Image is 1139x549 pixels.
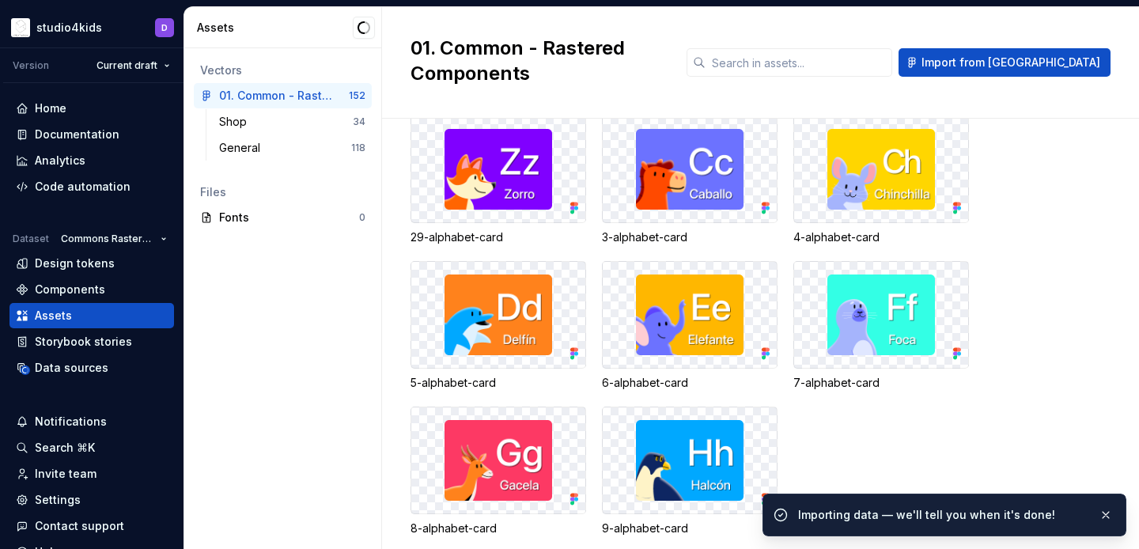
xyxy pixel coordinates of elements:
[13,233,49,245] div: Dataset
[9,487,174,513] a: Settings
[353,115,365,128] div: 34
[35,440,95,456] div: Search ⌘K
[194,205,372,230] a: Fonts0
[35,127,119,142] div: Documentation
[351,142,365,154] div: 118
[9,435,174,460] button: Search ⌘K
[9,355,174,381] a: Data sources
[9,122,174,147] a: Documentation
[200,62,365,78] div: Vectors
[61,233,154,245] span: Commons Rastered
[219,210,359,225] div: Fonts
[602,521,778,536] div: 9-alphabet-card
[213,109,372,134] a: Shop34
[54,228,174,250] button: Commons Rastered
[411,229,586,245] div: 29-alphabet-card
[798,507,1086,523] div: Importing data — we'll tell you when it's done!
[411,375,586,391] div: 5-alphabet-card
[35,282,105,297] div: Components
[35,256,115,271] div: Design tokens
[706,48,892,77] input: Search in assets...
[200,184,365,200] div: Files
[219,140,267,156] div: General
[793,375,969,391] div: 7-alphabet-card
[11,18,30,37] img: f1dd3a2a-5342-4756-bcfa-e9eec4c7fc0d.png
[35,100,66,116] div: Home
[35,492,81,508] div: Settings
[89,55,177,77] button: Current draft
[9,513,174,539] button: Contact support
[9,96,174,121] a: Home
[9,303,174,328] a: Assets
[36,20,102,36] div: studio4kids
[602,375,778,391] div: 6-alphabet-card
[219,114,253,130] div: Shop
[9,329,174,354] a: Storybook stories
[359,211,365,224] div: 0
[13,59,49,72] div: Version
[213,135,372,161] a: General118
[793,229,969,245] div: 4-alphabet-card
[35,308,72,324] div: Assets
[3,10,180,44] button: studio4kidsD
[349,89,365,102] div: 152
[35,334,132,350] div: Storybook stories
[9,409,174,434] button: Notifications
[9,251,174,276] a: Design tokens
[921,55,1100,70] span: Import from [GEOGRAPHIC_DATA]
[35,360,108,376] div: Data sources
[161,21,168,34] div: D
[602,229,778,245] div: 3-alphabet-card
[9,148,174,173] a: Analytics
[219,88,337,104] div: 01. Common - Rastered Components
[197,20,353,36] div: Assets
[9,277,174,302] a: Components
[9,174,174,199] a: Code automation
[899,48,1111,77] button: Import from [GEOGRAPHIC_DATA]
[35,466,96,482] div: Invite team
[96,59,157,72] span: Current draft
[9,461,174,487] a: Invite team
[35,518,124,534] div: Contact support
[35,414,107,430] div: Notifications
[35,153,85,168] div: Analytics
[35,179,131,195] div: Code automation
[194,83,372,108] a: 01. Common - Rastered Components152
[411,521,586,536] div: 8-alphabet-card
[411,36,668,86] h2: 01. Common - Rastered Components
